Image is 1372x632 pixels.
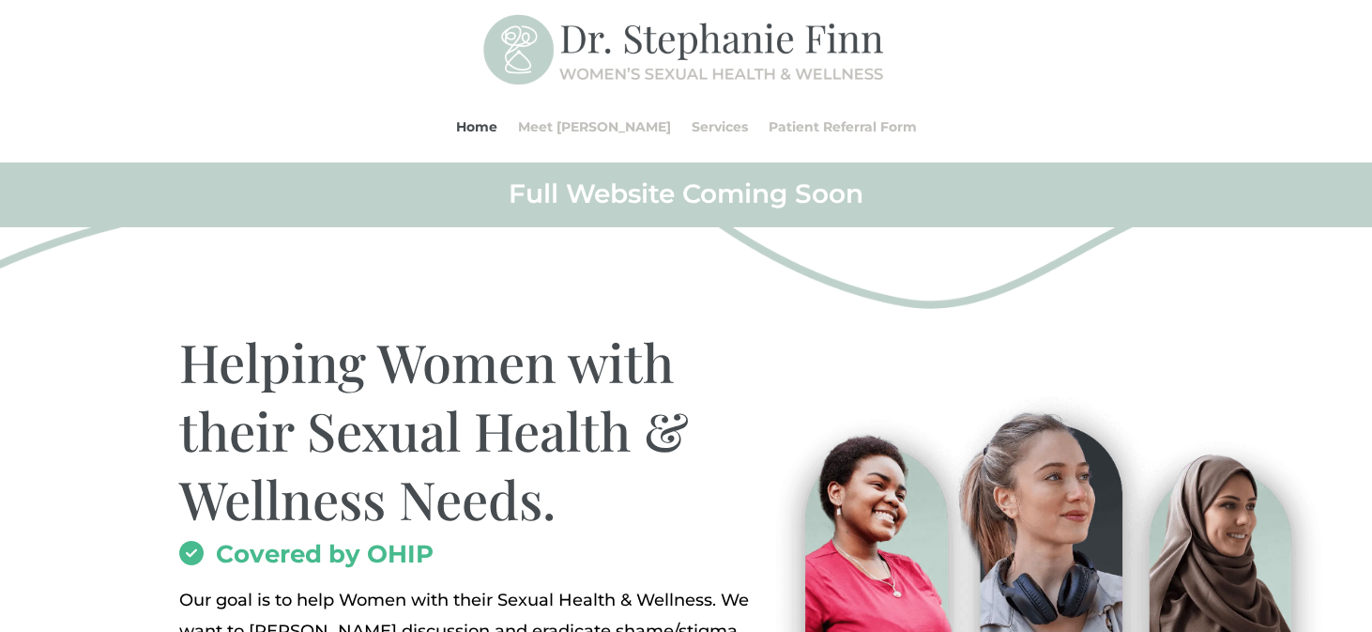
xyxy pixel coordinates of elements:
[769,91,917,162] a: Patient Referral Form
[179,328,775,542] h1: Helping Women with their Sexual Health & Wellness Needs.
[179,177,1193,220] h2: Full Website Coming Soon
[518,91,671,162] a: Meet [PERSON_NAME]
[179,542,775,576] h2: Covered by OHIP
[456,91,497,162] a: Home
[692,91,748,162] a: Services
